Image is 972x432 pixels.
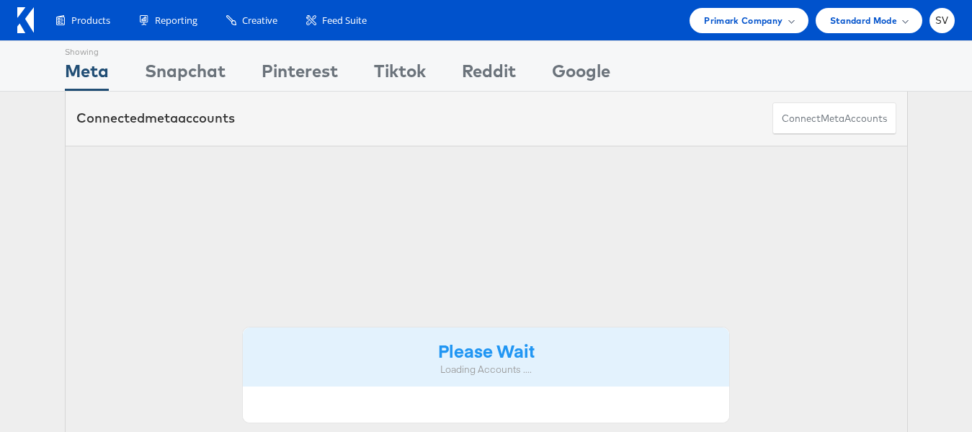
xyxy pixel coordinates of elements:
[438,338,535,362] strong: Please Wait
[552,58,610,91] div: Google
[65,58,109,91] div: Meta
[242,14,277,27] span: Creative
[71,14,110,27] span: Products
[374,58,426,91] div: Tiktok
[145,110,178,126] span: meta
[821,112,844,125] span: meta
[704,13,782,28] span: Primark Company
[462,58,516,91] div: Reddit
[145,58,226,91] div: Snapchat
[76,109,235,128] div: Connected accounts
[155,14,197,27] span: Reporting
[935,16,949,25] span: SV
[262,58,338,91] div: Pinterest
[772,102,896,135] button: ConnectmetaAccounts
[322,14,367,27] span: Feed Suite
[65,41,109,58] div: Showing
[830,13,897,28] span: Standard Mode
[254,363,719,376] div: Loading Accounts ....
